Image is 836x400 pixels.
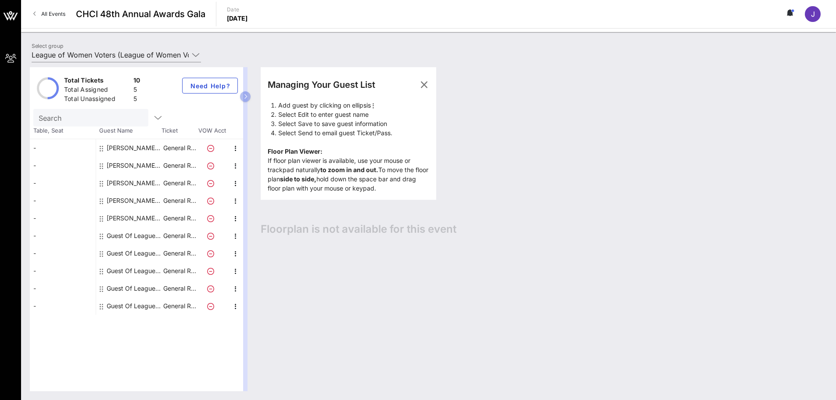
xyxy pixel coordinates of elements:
div: Marcia Johnson League of Women Voters [107,192,162,209]
p: General R… [162,227,197,245]
div: J [805,6,821,22]
span: Need Help? [190,82,230,90]
li: Select Save to save guest information [278,119,429,128]
div: - [30,139,96,157]
span: Guest Name [96,126,161,135]
p: General R… [162,245,197,262]
div: - [30,192,96,209]
p: [DATE] [227,14,248,23]
div: - [30,245,96,262]
p: General R… [162,280,197,297]
div: - [30,262,96,280]
p: General R… [162,157,197,174]
div: - [30,157,96,174]
span: CHCI 48th Annual Awards Gala [76,7,205,21]
div: If floor plan viewer is available, use your mouse or trackpad naturally To move the floor plan ho... [261,67,436,200]
strong: side to side, [280,175,316,183]
div: - [30,297,96,315]
div: - [30,209,96,227]
b: Floor Plan Viewer: [268,148,323,155]
strong: to zoom in and out. [320,166,378,173]
div: Heather Kosolov League of Women Voters [107,157,162,174]
div: Dylan Sione League of Women Voters [107,139,162,157]
div: 10 [133,76,140,87]
p: General R… [162,297,197,315]
span: Ticket [161,126,197,135]
span: Floorplan is not available for this event [261,223,456,236]
span: Table, Seat [30,126,96,135]
div: Total Unassigned [64,94,130,105]
span: J [811,10,815,18]
p: General R… [162,139,197,157]
span: VOW Acct [197,126,227,135]
p: General R… [162,174,197,192]
div: Sarah Courtney League of Women Voters [107,209,162,227]
div: Guest Of League of Women Voters [107,245,162,262]
div: Guest Of League of Women Voters [107,280,162,297]
li: Select Send to email guest Ticket/Pass. [278,128,429,137]
div: Luana Chaires League of Women Voters [107,174,162,192]
p: General R… [162,209,197,227]
div: Total Assigned [64,85,130,96]
div: - [30,227,96,245]
p: General R… [162,192,197,209]
button: Need Help? [182,78,238,94]
div: - [30,280,96,297]
a: All Events [28,7,71,21]
label: Select group [32,43,63,49]
div: Managing Your Guest List [268,78,375,91]
div: - [30,174,96,192]
div: 5 [133,85,140,96]
div: Guest Of League of Women Voters [107,297,162,315]
div: Guest Of League of Women Voters [107,262,162,280]
span: All Events [41,11,65,17]
p: Date [227,5,248,14]
div: Total Tickets [64,76,130,87]
p: General R… [162,262,197,280]
div: Guest Of League of Women Voters [107,227,162,245]
li: Select Edit to enter guest name [278,110,429,119]
div: 5 [133,94,140,105]
li: Add guest by clicking on ellipsis [278,101,429,110]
